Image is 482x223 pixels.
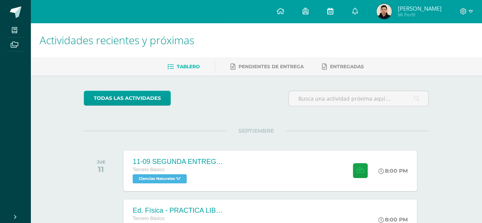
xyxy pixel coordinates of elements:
[231,61,304,73] a: Pendientes de entrega
[167,61,200,73] a: Tablero
[97,159,106,165] div: JUE
[97,165,106,174] div: 11
[239,64,304,69] span: Pendientes de entrega
[397,5,441,12] span: [PERSON_NAME]
[397,11,441,18] span: Mi Perfil
[376,4,392,19] img: f030b365f4a656aee2bc7c6bfb38a77c.png
[133,207,224,215] div: Ed. Física - PRACTICA LIBRE Voleibol - S4C2
[378,216,408,223] div: 8:00 PM
[226,127,286,134] span: SEPTIEMBRE
[133,174,187,183] span: Ciencias Naturales 'U'
[289,91,428,106] input: Busca una actividad próxima aquí...
[378,167,408,174] div: 8:00 PM
[322,61,364,73] a: Entregadas
[133,158,224,166] div: 11-09 SEGUNDA ENTREGA DE GUÍA
[133,216,164,221] span: Tercero Básico
[133,167,164,172] span: Tercero Básico
[84,91,171,106] a: todas las Actividades
[40,33,194,47] span: Actividades recientes y próximas
[330,64,364,69] span: Entregadas
[177,64,200,69] span: Tablero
